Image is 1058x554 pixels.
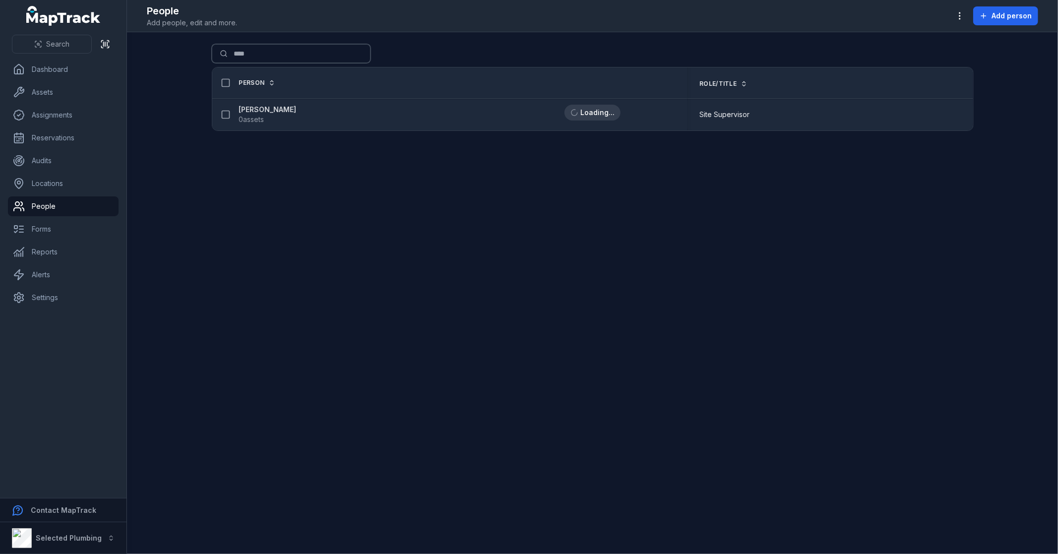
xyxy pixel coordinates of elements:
[699,110,749,120] span: Site Supervisor
[239,105,297,115] strong: [PERSON_NAME]
[992,11,1032,21] span: Add person
[36,534,102,542] strong: Selected Plumbing
[8,196,119,216] a: People
[8,128,119,148] a: Reservations
[12,35,92,54] button: Search
[699,80,747,88] a: Role/Title
[239,79,265,87] span: Person
[8,242,119,262] a: Reports
[8,105,119,125] a: Assignments
[973,6,1038,25] button: Add person
[31,506,96,514] strong: Contact MapTrack
[8,174,119,193] a: Locations
[46,39,69,49] span: Search
[8,151,119,171] a: Audits
[8,82,119,102] a: Assets
[8,288,119,308] a: Settings
[147,4,237,18] h2: People
[8,265,119,285] a: Alerts
[239,105,297,124] a: [PERSON_NAME]0assets
[8,60,119,79] a: Dashboard
[699,80,737,88] span: Role/Title
[239,115,264,124] span: 0 assets
[239,79,276,87] a: Person
[8,219,119,239] a: Forms
[26,6,101,26] a: MapTrack
[147,18,237,28] span: Add people, edit and more.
